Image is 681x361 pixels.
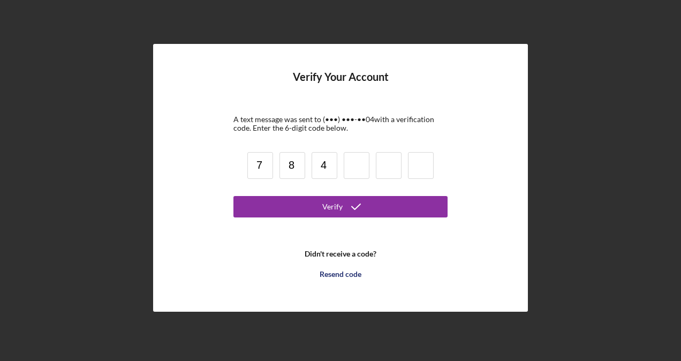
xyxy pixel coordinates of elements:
[322,196,343,217] div: Verify
[233,115,448,132] div: A text message was sent to (•••) •••-•• 04 with a verification code. Enter the 6-digit code below.
[305,250,376,258] b: Didn't receive a code?
[293,71,389,99] h4: Verify Your Account
[320,264,361,285] div: Resend code
[233,196,448,217] button: Verify
[233,264,448,285] button: Resend code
